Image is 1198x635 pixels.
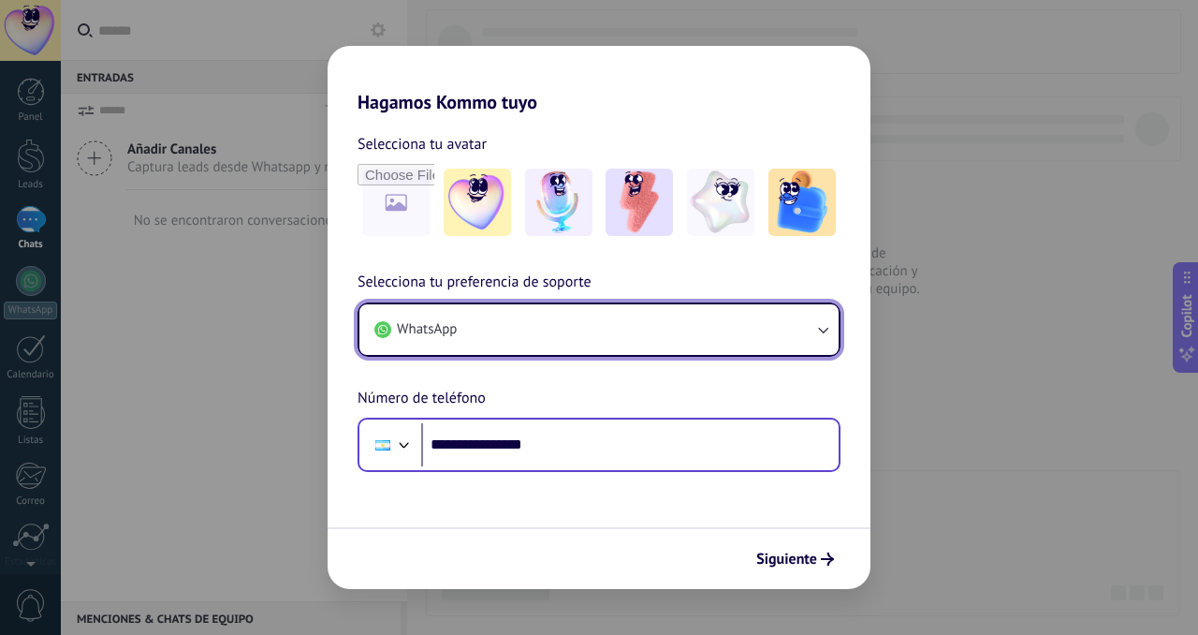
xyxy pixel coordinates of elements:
[606,169,673,236] img: -3.jpeg
[359,304,839,355] button: WhatsApp
[525,169,592,236] img: -2.jpeg
[687,169,754,236] img: -4.jpeg
[358,271,592,295] span: Selecciona tu preferencia de soporte
[328,46,870,113] h2: Hagamos Kommo tuyo
[444,169,511,236] img: -1.jpeg
[748,543,842,575] button: Siguiente
[756,553,817,566] span: Siguiente
[365,425,401,465] div: Argentina: + 54
[768,169,836,236] img: -5.jpeg
[358,387,486,411] span: Número de teléfono
[358,132,487,156] span: Selecciona tu avatar
[397,320,457,339] span: WhatsApp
